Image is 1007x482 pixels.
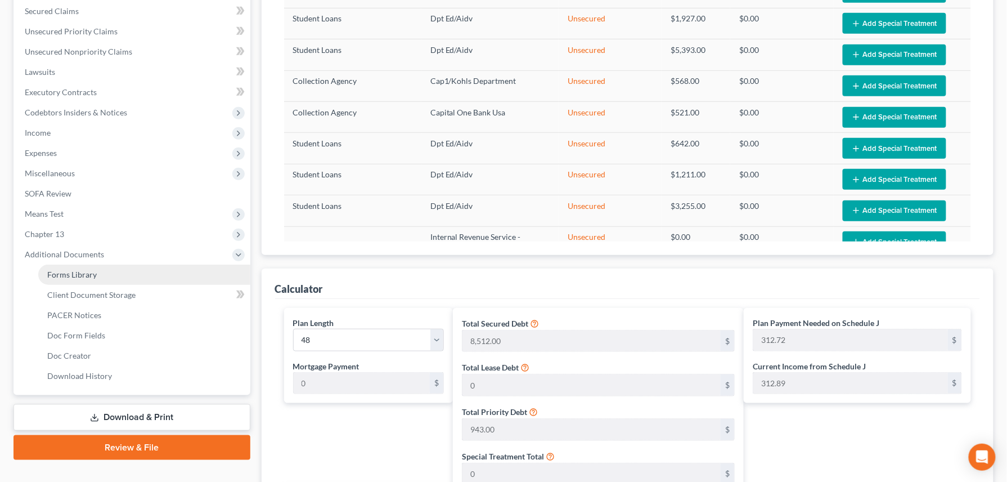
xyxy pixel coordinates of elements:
button: Add Special Treatment [843,200,946,221]
a: Lawsuits [16,62,250,82]
div: $ [721,331,734,352]
span: Executory Contracts [25,87,97,97]
td: $0.00 [730,226,833,259]
td: $0.00 [730,39,833,70]
td: $0.00 [730,8,833,39]
a: Download & Print [14,404,250,431]
button: Add Special Treatment [843,169,946,190]
span: Unsecured Priority Claims [25,26,118,36]
td: Capital One Bank Usa [421,101,559,132]
span: Secured Claims [25,6,79,16]
div: $ [430,373,443,394]
td: Internal Revenue Service - Insolvency Unit [421,226,559,259]
td: Unsecured [559,133,662,164]
td: $3,255.00 [662,195,730,226]
span: Client Document Storage [47,290,136,300]
a: Client Document Storage [38,285,250,305]
td: Dpt Ed/Aidv [421,133,559,164]
input: 0.00 [753,329,948,351]
label: Total Secured Debt [462,318,528,329]
input: 0.00 [753,373,948,394]
div: Open Intercom Messenger [969,444,996,471]
button: Add Special Treatment [843,138,946,159]
a: Review & File [14,435,250,460]
input: 0.00 [462,374,721,396]
span: Codebtors Insiders & Notices [25,108,127,117]
td: Collection Agency [284,70,421,101]
span: Miscellaneous [25,168,75,178]
a: Doc Form Fields [38,325,250,346]
span: Chapter 13 [25,229,64,239]
div: $ [948,373,961,394]
a: Forms Library [38,265,250,285]
a: Secured Claims [16,1,250,21]
span: Lawsuits [25,67,55,77]
td: Student Loans [284,39,421,70]
span: Download History [47,371,112,381]
label: Current Income from Schedule J [753,360,866,372]
label: Total Priority Debt [462,406,527,418]
td: Student Loans [284,8,421,39]
button: Add Special Treatment [843,75,946,96]
span: Expenses [25,148,57,158]
td: $568.00 [662,70,730,101]
button: Add Special Treatment [843,13,946,34]
div: $ [721,419,734,440]
input: 0.00 [294,373,430,394]
td: $1,927.00 [662,8,730,39]
a: Doc Creator [38,346,250,366]
td: Student Loans [284,133,421,164]
td: Unsecured [559,164,662,195]
a: Download History [38,366,250,386]
label: Mortgage Payment [293,360,359,372]
button: Add Special Treatment [843,107,946,128]
td: $0.00 [730,164,833,195]
button: Add Special Treatment [843,231,946,252]
td: Student Loans [284,164,421,195]
div: $ [948,329,961,351]
span: Income [25,128,51,137]
td: Unsecured [559,101,662,132]
td: Unsecured [559,39,662,70]
td: Dpt Ed/Aidv [421,8,559,39]
td: Collection Agency [284,101,421,132]
span: Forms Library [47,270,97,279]
label: Plan Payment Needed on Schedule J [753,317,879,329]
span: Additional Documents [25,249,104,259]
a: PACER Notices [38,305,250,325]
a: Unsecured Priority Claims [16,21,250,42]
td: Student Loans [284,195,421,226]
td: $5,393.00 [662,39,730,70]
td: $0.00 [730,133,833,164]
td: $0.00 [730,195,833,226]
span: Unsecured Nonpriority Claims [25,47,132,56]
td: Dpt Ed/Aidv [421,39,559,70]
td: $0.00 [662,226,730,259]
td: Dpt Ed/Aidv [421,164,559,195]
label: Special Treatment Total [462,450,544,462]
a: Unsecured Nonpriority Claims [16,42,250,62]
button: Add Special Treatment [843,44,946,65]
div: $ [721,374,734,396]
span: Doc Creator [47,351,91,360]
td: $0.00 [730,70,833,101]
td: $642.00 [662,133,730,164]
span: SOFA Review [25,189,71,198]
span: Doc Form Fields [47,331,105,340]
label: Plan Length [293,317,334,329]
div: Calculator [275,282,323,296]
span: Means Test [25,209,64,218]
input: 0.00 [462,331,721,352]
td: $521.00 [662,101,730,132]
td: $0.00 [730,101,833,132]
td: Cap1/Kohls Department [421,70,559,101]
td: $1,211.00 [662,164,730,195]
a: Executory Contracts [16,82,250,102]
td: Unsecured [559,8,662,39]
input: 0.00 [462,419,721,440]
td: Unsecured [559,226,662,259]
td: Unsecured [559,70,662,101]
a: SOFA Review [16,184,250,204]
label: Total Lease Debt [462,361,519,373]
td: Unsecured [559,195,662,226]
